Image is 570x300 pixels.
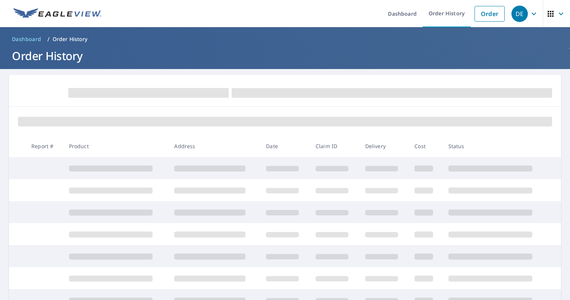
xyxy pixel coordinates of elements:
[9,48,561,63] h1: Order History
[310,135,359,157] th: Claim ID
[9,33,44,45] a: Dashboard
[168,135,260,157] th: Address
[359,135,409,157] th: Delivery
[442,135,548,157] th: Status
[13,8,101,19] img: EV Logo
[408,135,442,157] th: Cost
[47,35,50,44] li: /
[12,35,41,43] span: Dashboard
[53,35,88,43] p: Order History
[511,6,528,22] div: DE
[9,33,561,45] nav: breadcrumb
[260,135,310,157] th: Date
[25,135,63,157] th: Report #
[475,6,505,22] a: Order
[63,135,169,157] th: Product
